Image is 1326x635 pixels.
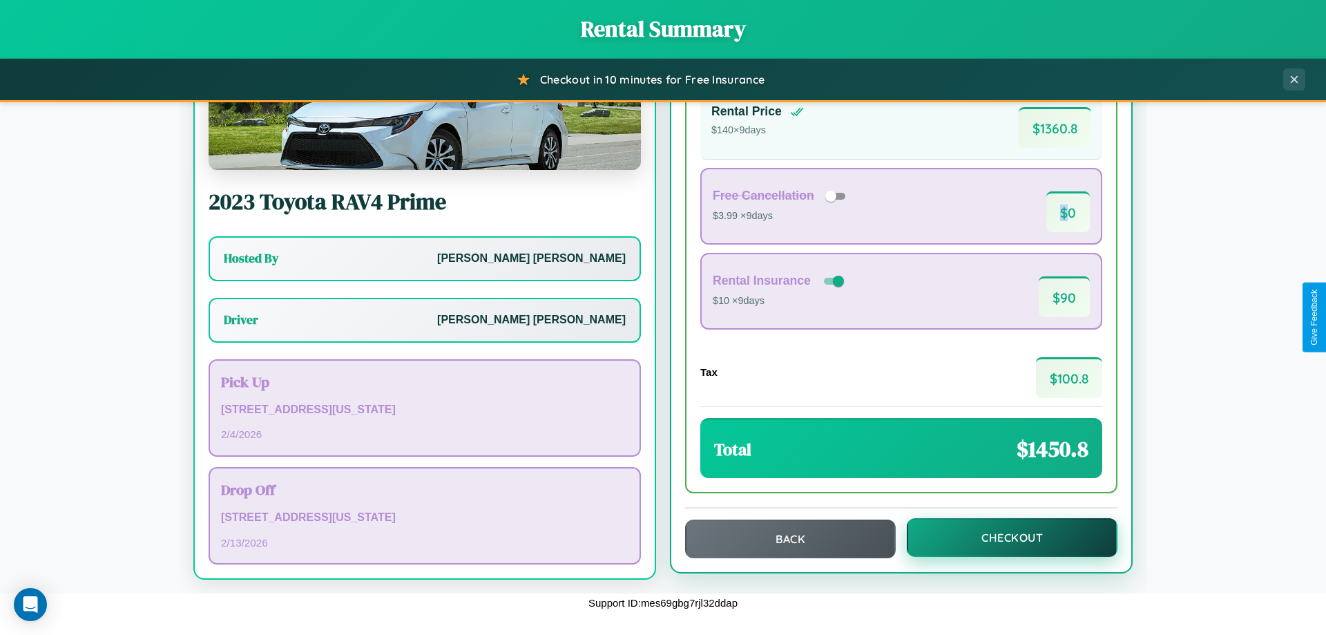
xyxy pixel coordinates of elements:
[1046,191,1090,232] span: $ 0
[437,249,626,269] p: [PERSON_NAME] [PERSON_NAME]
[221,508,628,528] p: [STREET_ADDRESS][US_STATE]
[713,292,847,310] p: $10 × 9 days
[1017,434,1088,464] span: $ 1450.8
[700,366,718,378] h4: Tax
[1019,107,1091,148] span: $ 1360.8
[221,533,628,552] p: 2 / 13 / 2026
[221,425,628,444] p: 2 / 4 / 2026
[685,520,896,558] button: Back
[713,274,811,288] h4: Rental Insurance
[711,104,782,119] h4: Rental Price
[713,207,850,225] p: $3.99 × 9 days
[221,372,628,392] h3: Pick Up
[14,588,47,621] div: Open Intercom Messenger
[540,73,765,86] span: Checkout in 10 minutes for Free Insurance
[1039,276,1090,317] span: $ 90
[1036,357,1102,398] span: $ 100.8
[224,312,258,328] h3: Driver
[437,310,626,330] p: [PERSON_NAME] [PERSON_NAME]
[221,400,628,420] p: [STREET_ADDRESS][US_STATE]
[1309,290,1319,345] div: Give Feedback
[907,518,1117,557] button: Checkout
[221,480,628,500] h3: Drop Off
[224,250,278,267] h3: Hosted By
[713,189,814,203] h4: Free Cancellation
[711,122,804,140] p: $ 140 × 9 days
[14,14,1312,44] h1: Rental Summary
[714,438,751,461] h3: Total
[209,187,641,217] h2: 2023 Toyota RAV4 Prime
[588,594,738,612] p: Support ID: mes69gbg7rjl32ddap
